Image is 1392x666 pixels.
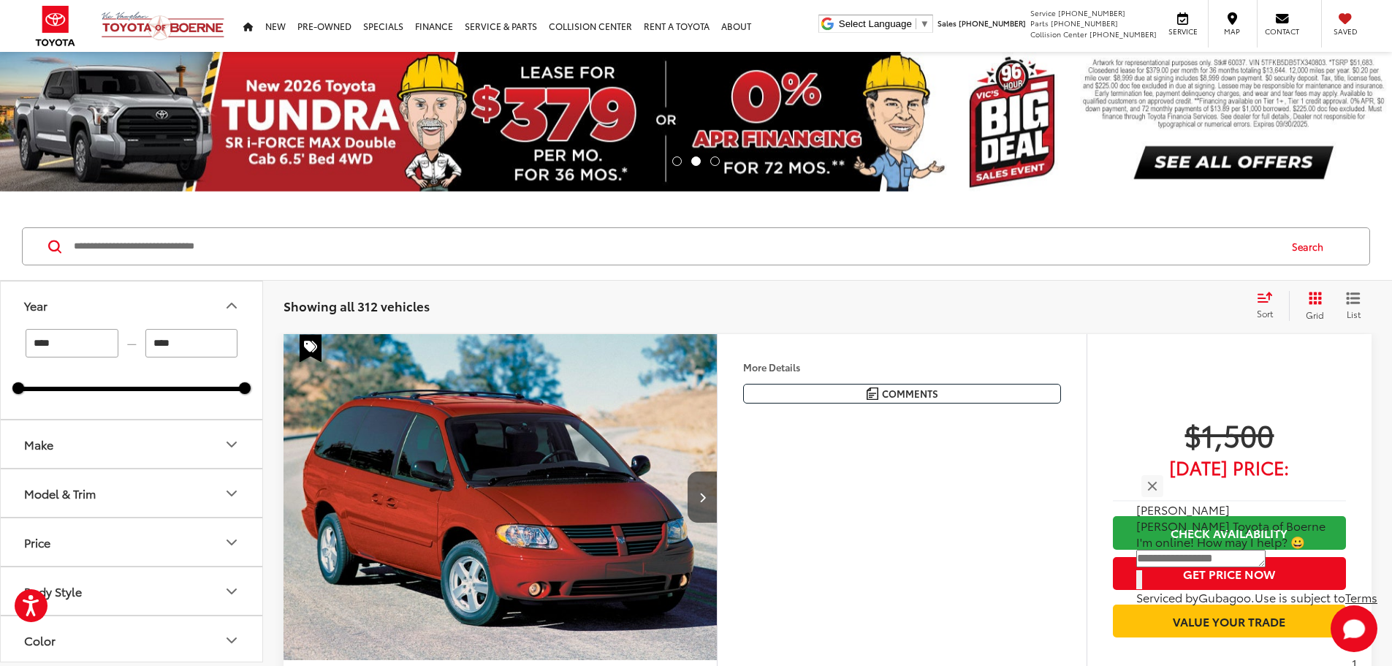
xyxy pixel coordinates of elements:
img: Vic Vaughan Toyota of Boerne [101,11,225,41]
button: Next image [688,472,717,523]
button: MakeMake [1,420,264,468]
div: Color [24,633,56,647]
span: $1,500 [1113,416,1346,453]
span: [PHONE_NUMBER] [1058,7,1125,18]
div: Make [24,437,53,451]
svg: Start Chat [1331,605,1377,652]
div: Model & Trim [24,486,96,500]
div: Body Style [24,584,82,598]
a: Value Your Trade [1113,605,1346,637]
span: Special [300,334,322,362]
span: Sort [1257,307,1273,319]
div: 2006 Dodge Grand Caravan SXT 0 [283,334,718,660]
span: — [123,338,141,350]
a: 2006 Dodge Grand Caravan SXT2006 Dodge Grand Caravan SXT2006 Dodge Grand Caravan SXT2006 Dodge Gr... [283,334,718,660]
button: Comments [743,384,1061,404]
button: Search [1278,228,1345,265]
span: [DATE] Price: [1113,460,1346,474]
span: Sales [937,18,956,29]
button: ColorColor [1,616,264,664]
span: Service [1166,26,1199,37]
button: Toggle Chat Window [1331,605,1377,652]
span: ​ [916,18,916,29]
button: Grid View [1289,291,1335,320]
img: Comments [867,387,878,400]
span: List [1346,308,1361,320]
h4: More Details [743,362,1061,372]
span: Select Language [839,18,912,29]
span: [PHONE_NUMBER] [959,18,1026,29]
input: Search by Make, Model, or Keyword [72,229,1278,264]
span: Grid [1306,309,1324,321]
button: PricePrice [1,518,264,566]
span: Map [1216,26,1248,37]
button: Body StyleBody Style [1,567,264,615]
span: Comments [882,387,938,401]
button: Get Price Now [1113,557,1346,590]
span: Collision Center [1030,29,1087,39]
span: Service [1030,7,1056,18]
button: YearYear [1,281,264,329]
button: Model & TrimModel & Trim [1,469,264,517]
a: Check Availability [1113,516,1346,549]
div: Price [24,535,50,549]
span: Contact [1265,26,1299,37]
button: List View [1335,291,1372,320]
input: maximum [145,329,238,357]
button: Select sort value [1250,291,1289,320]
span: [PHONE_NUMBER] [1089,29,1157,39]
span: ▼ [920,18,929,29]
span: Parts [1030,18,1049,29]
div: Year [24,298,47,312]
div: Color [223,632,240,649]
span: Showing all 312 vehicles [284,297,430,314]
div: Make [223,436,240,453]
img: 2006 Dodge Grand Caravan SXT [283,334,718,661]
span: Saved [1329,26,1361,37]
div: Year [223,297,240,314]
span: [PHONE_NUMBER] [1051,18,1118,29]
a: Select Language​ [839,18,929,29]
div: Body Style [223,583,240,600]
div: Model & Trim [223,485,240,502]
input: minimum [26,329,118,357]
div: Price [223,534,240,551]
